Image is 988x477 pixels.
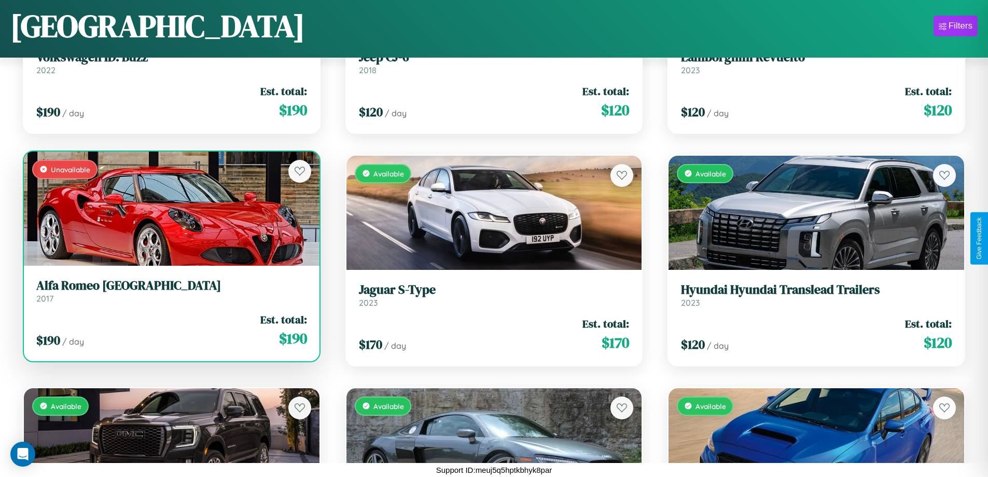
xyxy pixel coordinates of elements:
span: $ 120 [359,103,383,120]
span: 2018 [359,65,377,75]
span: $ 170 [359,336,382,353]
span: Available [695,402,726,411]
h3: Lamborghini Revuelto [681,50,952,65]
span: Available [373,169,404,178]
span: $ 120 [681,336,705,353]
a: Jeep CJ-62018 [359,50,630,75]
span: $ 120 [681,103,705,120]
a: Hyundai Hyundai Translead Trailers2023 [681,282,952,308]
div: Give Feedback [976,217,983,260]
div: Open Intercom Messenger [10,442,35,467]
span: $ 120 [924,332,952,353]
p: Support ID: meuj5q5hptkbhyk8par [436,463,552,477]
a: Alfa Romeo [GEOGRAPHIC_DATA]2017 [36,278,307,304]
span: 2023 [681,65,700,75]
span: $ 190 [36,103,60,120]
h3: Jeep CJ-6 [359,50,630,65]
span: 2017 [36,293,53,304]
span: Est. total: [905,84,952,99]
span: $ 170 [602,332,629,353]
span: $ 120 [924,100,952,120]
span: Est. total: [905,316,952,331]
span: / day [62,108,84,118]
span: $ 190 [36,332,60,349]
h1: [GEOGRAPHIC_DATA] [10,5,305,47]
span: 2023 [359,297,378,308]
span: Est. total: [582,316,629,331]
a: Lamborghini Revuelto2023 [681,50,952,75]
span: / day [707,108,729,118]
h3: Jaguar S-Type [359,282,630,297]
span: / day [707,340,729,351]
span: $ 190 [279,328,307,349]
span: Available [695,169,726,178]
span: 2022 [36,65,55,75]
span: / day [62,336,84,347]
span: Est. total: [582,84,629,99]
a: Volkswagen ID. Buzz2022 [36,50,307,75]
span: / day [385,108,407,118]
a: Jaguar S-Type2023 [359,282,630,308]
h3: Hyundai Hyundai Translead Trailers [681,282,952,297]
span: Available [373,402,404,411]
span: 2023 [681,297,700,308]
span: $ 120 [601,100,629,120]
span: Est. total: [260,84,307,99]
h3: Volkswagen ID. Buzz [36,50,307,65]
span: Est. total: [260,312,307,327]
span: Available [51,402,81,411]
span: / day [384,340,406,351]
span: Unavailable [51,165,90,174]
button: Filters [934,16,978,36]
div: Filters [949,21,972,31]
h3: Alfa Romeo [GEOGRAPHIC_DATA] [36,278,307,293]
span: $ 190 [279,100,307,120]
